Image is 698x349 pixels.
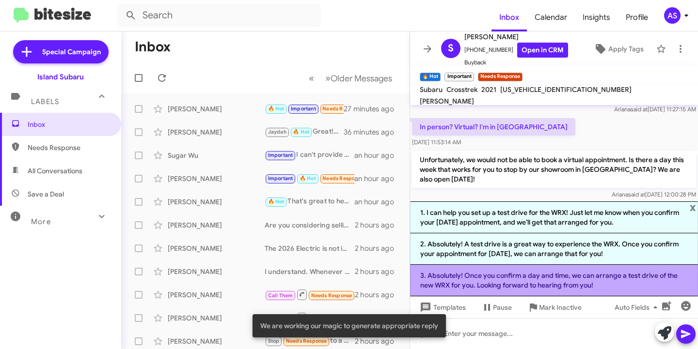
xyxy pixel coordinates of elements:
span: Subaru [420,85,443,94]
span: Auto Fields [615,299,661,316]
li: 1. I can help you set up a test drive for the WRX! Just let me know when you confirm your [DATE] ... [410,201,698,233]
div: [PERSON_NAME] [168,197,265,207]
nav: Page navigation example [303,68,398,88]
div: Sugar Wu [168,151,265,160]
div: Inbound Call [265,288,355,301]
div: That's great to hear! If you're considering selling your vehicle in the future, we'd be happy to ... [265,196,354,207]
a: Insights [575,3,618,31]
small: Important [444,73,474,81]
span: Needs Response [322,106,364,112]
span: Needs Response [28,143,110,152]
div: 27 minutes ago [344,104,402,114]
p: In person? Virtual? I'm in [GEOGRAPHIC_DATA] [412,118,575,136]
div: an hour ago [354,174,402,183]
span: 2021 [481,85,496,94]
span: Important [268,152,293,158]
small: 🔥 Hot [420,73,441,81]
a: Special Campaign [13,40,109,63]
span: We are working our magic to generate appropriate reply [260,321,438,331]
div: Are you considering selling your vehicle? We can offer a great value for it. When would be most c... [265,220,355,230]
span: Inbox [28,120,110,129]
span: Ariana [DATE] 11:27:15 AM [614,106,696,113]
span: Labels [31,97,59,106]
button: Previous [303,68,320,88]
div: [PERSON_NAME] [168,290,265,300]
span: 🔥 Hot [268,198,285,205]
div: an hour ago [354,197,402,207]
button: Auto Fields [607,299,669,316]
button: Mark Inactive [520,299,589,316]
span: Buyback [464,58,568,67]
input: Search [117,4,321,27]
button: AS [656,7,687,24]
button: Next [319,68,398,88]
div: [PERSON_NAME] [168,336,265,346]
div: I understand. Whenever you're ready to discuss the Forester or have any questions, feel free to r... [265,267,355,276]
span: Ariana [DATE] 12:00:28 PM [612,191,696,198]
span: 🔥 Hot [293,129,309,135]
div: A test drive of the new WRX would be nice [265,103,344,114]
span: S [448,41,454,56]
span: Important [268,175,293,182]
div: Great! Early morning works perfectly. What day would you like to come in? Let’s get you an appoin... [265,126,344,137]
div: The 2026 Electric is not in the showroom yet, but I can help you learn more about it and schedule... [265,243,355,253]
div: 2 hours ago [355,267,402,276]
span: Jaydah [268,129,286,135]
div: [PERSON_NAME] [168,267,265,276]
span: [US_VEHICLE_IDENTIFICATION_NUMBER] [500,85,632,94]
span: said at [628,191,645,198]
span: [PERSON_NAME] [464,31,568,43]
div: an hour ago [354,151,402,160]
small: Needs Response [478,73,523,81]
div: [PERSON_NAME] [168,220,265,230]
span: Apply Tags [608,40,644,58]
div: 2 hours ago [355,243,402,253]
div: [PERSON_NAME] [168,127,265,137]
button: Apply Tags [585,40,651,58]
span: Crosstrek [446,85,477,94]
span: [DATE] 11:53:14 AM [412,138,461,146]
span: Save a Deal [28,189,64,199]
span: said at [631,106,648,113]
li: 2. Absolutely! A test drive is a great way to experience the WRX. Once you confirm your appointme... [410,233,698,265]
span: Pause [493,299,512,316]
div: Hi [PERSON_NAME], we ended up purchasing from someone else, thank you! [265,173,354,184]
a: Open in CRM [517,43,568,58]
span: Call Them [268,292,293,299]
div: [PERSON_NAME] [168,243,265,253]
button: Pause [474,299,520,316]
a: Calendar [527,3,575,31]
span: More [31,217,51,226]
span: 🔥 Hot [300,175,316,182]
span: 🔥 Hot [268,106,285,112]
span: « [309,72,314,84]
span: Older Messages [331,73,392,84]
div: [PERSON_NAME] [168,313,265,323]
button: Templates [410,299,474,316]
span: Needs Response [311,292,352,299]
div: 36 minutes ago [344,127,402,137]
div: 2 hours ago [355,290,402,300]
div: 2 hours ago [355,220,402,230]
span: Mark Inactive [539,299,582,316]
div: Island Subaru [37,72,84,82]
span: Important [291,106,316,112]
div: [PERSON_NAME] [168,104,265,114]
h1: Inbox [135,39,171,55]
li: 3. Absolutely! Once you confirm a day and time, we can arrange a test drive of the new WRX for yo... [410,265,698,296]
span: » [325,72,331,84]
div: [PERSON_NAME] [168,174,265,183]
p: Unfortunately, we would not be able to book a virtual appointment. Is there a day this week that ... [412,151,696,188]
a: Profile [618,3,656,31]
div: I can't provide insurance costs, but once you choose a vehicle, I'd be happy to assist you with f... [265,150,354,161]
span: Special Campaign [42,47,101,57]
span: All Conversations [28,166,82,176]
span: Needs Response [322,175,364,182]
span: [PERSON_NAME] [420,97,474,106]
div: AS [664,7,681,24]
a: Inbox [492,3,527,31]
